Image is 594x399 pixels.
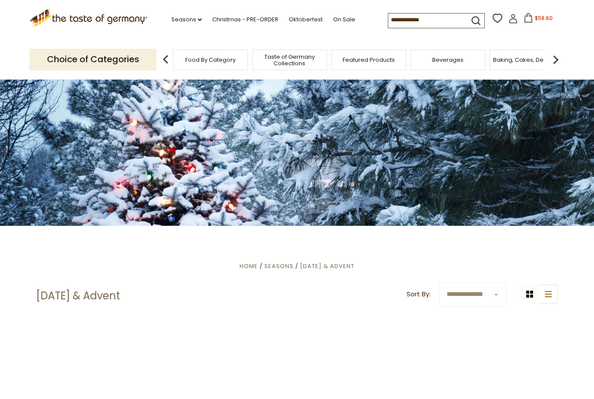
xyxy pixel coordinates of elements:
[255,54,324,67] a: Taste of Germany Collections
[432,57,464,63] a: Beverages
[171,15,202,24] a: Seasons
[264,262,294,270] a: Seasons
[407,289,430,300] label: Sort By:
[157,51,174,68] img: previous arrow
[333,15,355,24] a: On Sale
[520,13,557,26] button: $58.60
[30,49,157,70] p: Choice of Categories
[240,262,258,270] a: Home
[343,57,395,63] a: Featured Products
[212,15,278,24] a: Christmas - PRE-ORDER
[535,14,553,22] span: $58.60
[300,262,354,270] a: [DATE] & Advent
[185,57,236,63] a: Food By Category
[36,289,120,302] h1: [DATE] & Advent
[493,57,561,63] a: Baking, Cakes, Desserts
[547,51,564,68] img: next arrow
[289,15,323,24] a: Oktoberfest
